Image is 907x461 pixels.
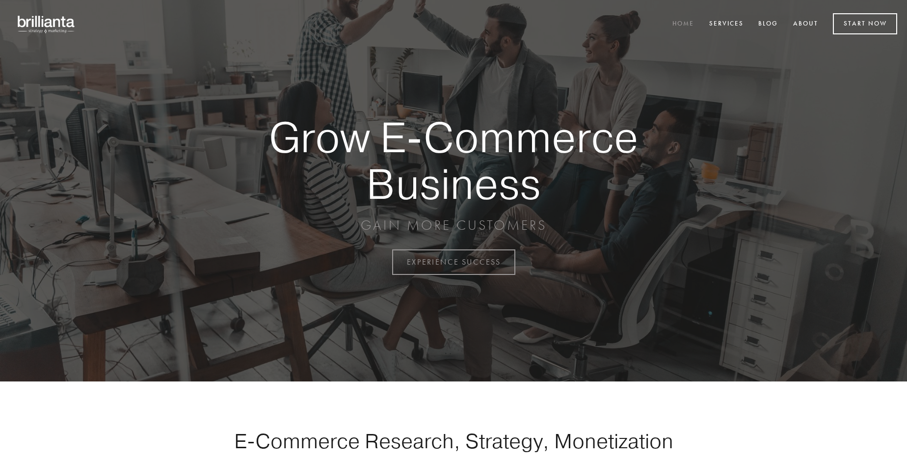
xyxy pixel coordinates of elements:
a: Services [703,16,750,32]
a: Blog [752,16,784,32]
a: Home [666,16,700,32]
img: brillianta - research, strategy, marketing [10,10,83,38]
h1: E-Commerce Research, Strategy, Monetization [203,429,704,453]
a: Start Now [833,13,897,34]
p: GAIN MORE CUSTOMERS [235,217,672,234]
strong: Grow E-Commerce Business [235,114,672,207]
a: About [787,16,825,32]
a: EXPERIENCE SUCCESS [392,249,515,275]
